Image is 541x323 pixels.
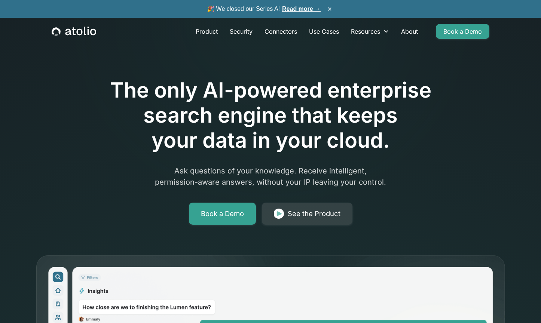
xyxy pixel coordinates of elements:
[79,78,462,153] h1: The only AI-powered enterprise search engine that keeps your data in your cloud.
[345,24,395,39] div: Resources
[282,6,321,12] a: Read more →
[207,4,321,13] span: 🎉 We closed our Series A!
[395,24,424,39] a: About
[262,203,352,225] a: See the Product
[303,24,345,39] a: Use Cases
[52,27,96,36] a: home
[189,203,256,225] a: Book a Demo
[436,24,489,39] a: Book a Demo
[127,165,414,188] p: Ask questions of your knowledge. Receive intelligent, permission-aware answers, without your IP l...
[259,24,303,39] a: Connectors
[288,209,340,219] div: See the Product
[351,27,380,36] div: Resources
[325,5,334,13] button: ×
[190,24,224,39] a: Product
[224,24,259,39] a: Security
